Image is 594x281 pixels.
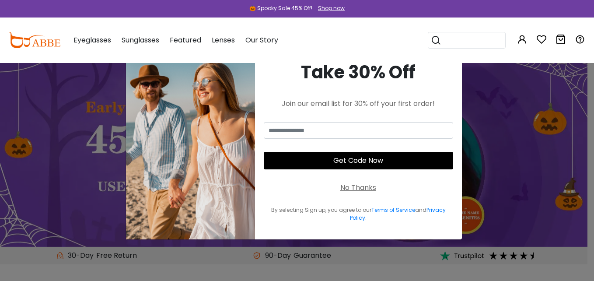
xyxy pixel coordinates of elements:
span: Featured [170,35,201,45]
img: welcome [126,42,255,239]
div: Take 30% Off [264,59,453,85]
div: Join our email list for 30% off your first order! [264,98,453,109]
a: Privacy Policy [350,206,446,221]
div: Shop now [318,4,345,12]
span: Eyeglasses [73,35,111,45]
span: Sunglasses [122,35,159,45]
a: Shop now [314,4,345,12]
div: No Thanks [340,183,376,193]
button: Get Code Now [264,152,453,169]
span: Our Story [245,35,278,45]
span: Lenses [212,35,235,45]
button: Close [440,49,451,64]
div: By selecting Sign up, you agree to our and . [264,206,453,222]
a: Terms of Service [371,206,415,214]
img: abbeglasses.com [9,32,60,48]
div: 🎃 Spooky Sale 45% Off! [249,4,312,12]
